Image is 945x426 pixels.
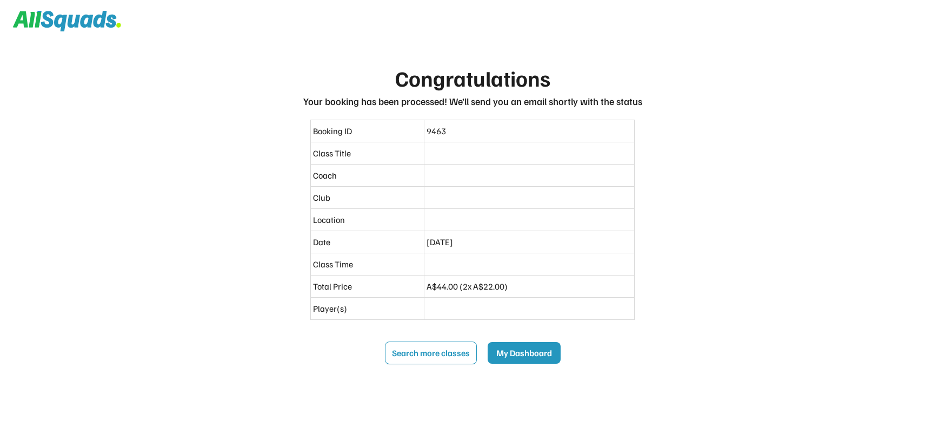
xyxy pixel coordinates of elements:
[488,342,561,364] button: My Dashboard
[313,191,422,204] div: Club
[385,342,477,364] button: Search more classes
[313,302,422,315] div: Player(s)
[313,169,422,182] div: Coach
[427,280,632,293] div: A$44.00 (2x A$22.00)
[313,147,422,160] div: Class Title
[313,280,422,293] div: Total Price
[313,213,422,226] div: Location
[313,235,422,248] div: Date
[427,235,632,248] div: [DATE]
[13,11,121,31] img: Squad%20Logo.svg
[395,62,550,94] div: Congratulations
[303,94,642,109] div: Your booking has been processed! We’ll send you an email shortly with the status
[313,124,422,137] div: Booking ID
[427,124,632,137] div: 9463
[313,258,422,271] div: Class Time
